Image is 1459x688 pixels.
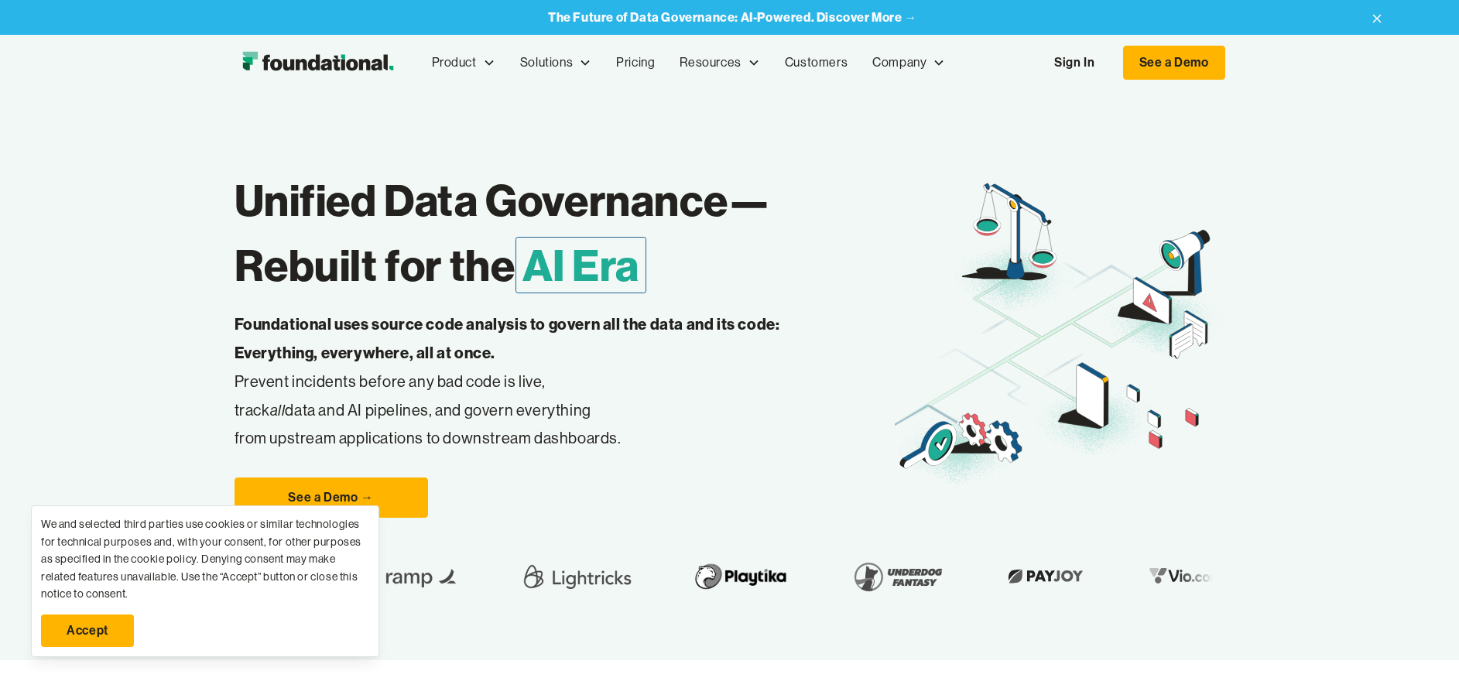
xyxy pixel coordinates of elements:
[270,400,286,419] em: all
[1382,614,1459,688] iframe: Chat Widget
[432,53,477,73] div: Product
[365,555,458,598] img: Ramp
[420,37,508,88] div: Product
[1131,564,1221,588] img: Vio.com
[235,314,780,362] strong: Foundational uses source code analysis to govern all the data and its code: Everything, everywher...
[1039,46,1110,79] a: Sign In
[675,555,786,598] img: Playtika
[508,555,625,598] img: Lightricks
[1123,46,1225,80] a: See a Demo
[548,10,917,25] a: The Future of Data Governance: AI-Powered. Discover More →
[667,37,772,88] div: Resources
[235,47,401,78] img: Foundational Logo
[990,564,1081,588] img: Payjoy
[604,37,667,88] a: Pricing
[515,237,647,293] span: AI Era
[41,515,369,602] div: We and selected third parties use cookies or similar technologies for technical purposes and, wit...
[548,9,917,25] strong: The Future of Data Governance: AI-Powered. Discover More →
[235,310,829,453] p: Prevent incidents before any bad code is live, track data and AI pipelines, and govern everything...
[772,37,860,88] a: Customers
[235,168,895,298] h1: Unified Data Governance— Rebuilt for the
[835,555,940,598] img: Underdog Fantasy
[235,477,428,518] a: See a Demo →
[41,614,134,647] a: Accept
[235,47,401,78] a: home
[508,37,604,88] div: Solutions
[680,53,741,73] div: Resources
[520,53,573,73] div: Solutions
[860,37,957,88] div: Company
[872,53,926,73] div: Company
